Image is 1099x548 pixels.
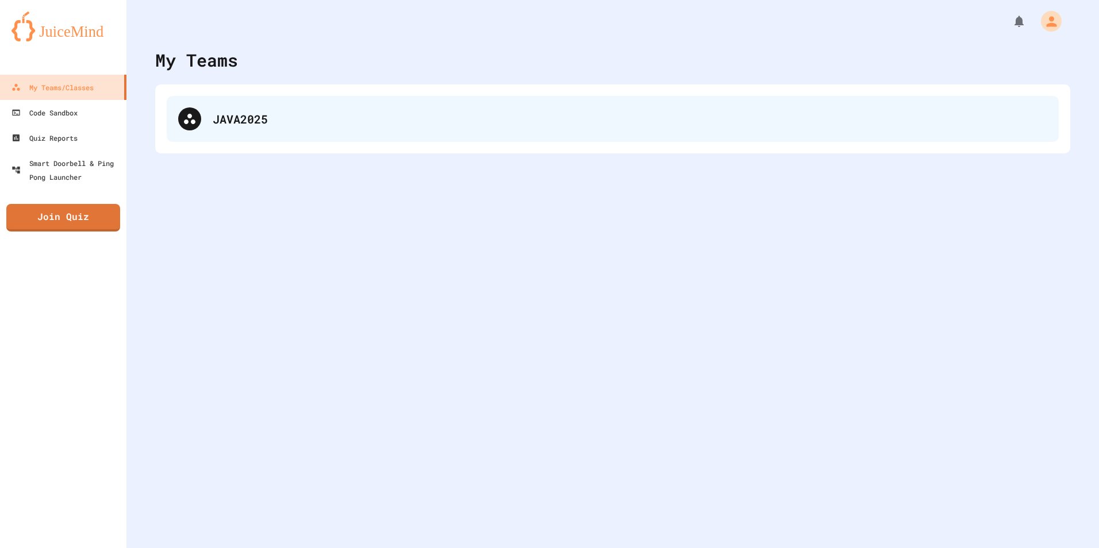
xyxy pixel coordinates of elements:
div: Code Sandbox [11,106,78,119]
div: My Notifications [991,11,1029,31]
div: My Account [1029,8,1065,34]
div: Quiz Reports [11,131,78,145]
a: Join Quiz [6,204,120,231]
div: JAVA2025 [167,96,1059,142]
img: logo-orange.svg [11,11,115,41]
div: JAVA2025 [213,110,1047,128]
div: My Teams [155,47,238,73]
div: Smart Doorbell & Ping Pong Launcher [11,156,122,184]
div: My Teams/Classes [11,80,94,94]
